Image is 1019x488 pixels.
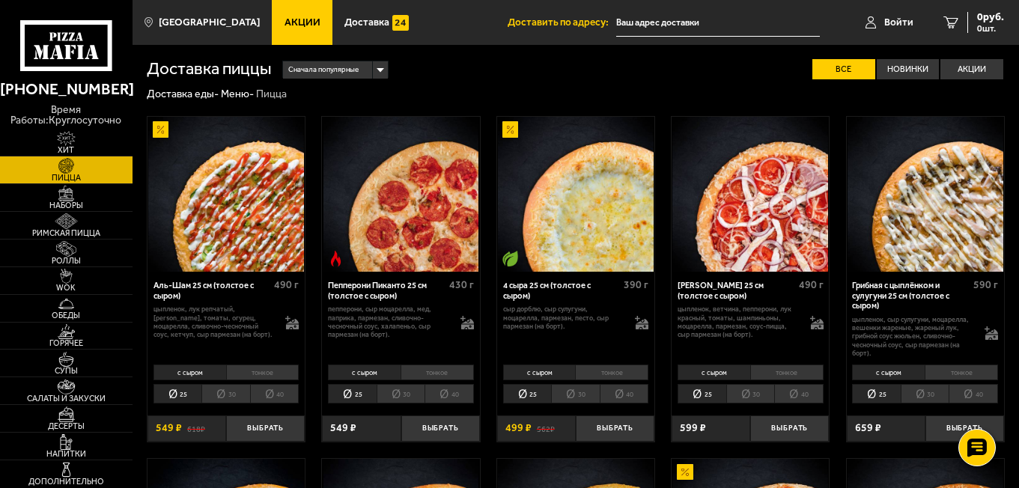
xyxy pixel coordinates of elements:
span: 499 ₽ [505,423,532,433]
li: 25 [328,384,377,403]
a: Меню- [221,88,254,100]
li: тонкое [750,365,824,380]
li: 40 [600,384,649,403]
img: Пепперони Пиканто 25 см (толстое с сыром) [323,117,479,272]
li: с сыром [503,365,576,380]
a: АкционныйАль-Шам 25 см (толстое с сыром) [147,117,305,272]
img: Акционный [502,121,518,137]
li: 25 [153,384,202,403]
img: Акционный [677,464,693,480]
li: тонкое [401,365,474,380]
li: 25 [852,384,901,403]
span: Акции [285,17,320,28]
a: АкционныйВегетарианское блюдо4 сыра 25 см (толстое с сыром) [497,117,654,272]
div: Грибная с цыплёнком и сулугуни 25 см (толстое с сыром) [852,281,970,311]
div: 4 сыра 25 см (толстое с сыром) [503,281,621,301]
button: Выбрать [226,415,305,442]
li: 40 [949,384,998,403]
img: 4 сыра 25 см (толстое с сыром) [498,117,654,272]
a: Доставка еды- [147,88,219,100]
span: 0 руб. [977,12,1004,22]
span: 549 ₽ [330,423,356,433]
li: 30 [551,384,600,403]
input: Ваш адрес доставки [616,9,820,37]
div: Пицца [256,88,287,101]
img: Острое блюдо [328,251,344,266]
p: цыпленок, лук репчатый, [PERSON_NAME], томаты, огурец, моцарелла, сливочно-чесночный соус, кетчуп... [153,305,275,338]
s: 618 ₽ [187,423,205,433]
li: тонкое [575,365,648,380]
a: Острое блюдоПепперони Пиканто 25 см (толстое с сыром) [322,117,479,272]
span: 599 ₽ [680,423,706,433]
img: Акционный [153,121,168,137]
div: Аль-Шам 25 см (толстое с сыром) [153,281,271,301]
img: Вегетарианское блюдо [502,251,518,266]
img: Грибная с цыплёнком и сулугуни 25 см (толстое с сыром) [848,117,1003,272]
p: цыпленок, сыр сулугуни, моцарелла, вешенки жареные, жареный лук, грибной соус Жюльен, сливочно-че... [852,315,973,358]
div: [PERSON_NAME] 25 см (толстое с сыром) [678,281,795,301]
span: Доставить по адресу: [508,17,616,28]
button: Выбрать [401,415,480,442]
span: 490 г [799,278,824,291]
span: 590 г [973,278,998,291]
s: 562 ₽ [537,423,555,433]
span: 390 г [624,278,648,291]
button: Выбрать [576,415,654,442]
li: 40 [774,384,824,403]
label: Все [812,59,875,79]
h1: Доставка пиццы [147,61,272,78]
button: Выбрать [750,415,829,442]
img: 15daf4d41897b9f0e9f617042186c801.svg [392,15,408,31]
p: цыпленок, ветчина, пепперони, лук красный, томаты, шампиньоны, моцарелла, пармезан, соус-пицца, с... [678,305,799,338]
img: Петровская 25 см (толстое с сыром) [672,117,828,272]
li: с сыром [153,365,226,380]
p: сыр дорблю, сыр сулугуни, моцарелла, пармезан, песто, сыр пармезан (на борт). [503,305,624,330]
span: 430 г [449,278,474,291]
span: 0 шт. [977,24,1004,33]
li: с сыром [852,365,925,380]
span: Сначала популярные [288,60,359,80]
li: с сыром [328,365,401,380]
p: пепперони, сыр Моцарелла, мед, паприка, пармезан, сливочно-чесночный соус, халапеньо, сыр пармеза... [328,305,449,338]
li: 25 [503,384,552,403]
li: 30 [901,384,949,403]
span: [GEOGRAPHIC_DATA] [159,17,260,28]
img: Аль-Шам 25 см (толстое с сыром) [148,117,304,272]
li: 40 [250,384,299,403]
span: 549 ₽ [156,423,182,433]
li: с сыром [678,365,750,380]
label: Новинки [877,59,940,79]
li: тонкое [226,365,299,380]
li: 30 [201,384,250,403]
span: Войти [884,17,913,28]
li: 40 [425,384,474,403]
span: 490 г [274,278,299,291]
li: 30 [726,384,775,403]
li: 30 [377,384,425,403]
a: Петровская 25 см (толстое с сыром) [672,117,829,272]
span: 659 ₽ [855,423,881,433]
li: тонкое [925,365,998,380]
button: Выбрать [925,415,1004,442]
div: Пепперони Пиканто 25 см (толстое с сыром) [328,281,445,301]
a: Грибная с цыплёнком и сулугуни 25 см (толстое с сыром) [847,117,1004,272]
li: 25 [678,384,726,403]
span: Доставка [344,17,389,28]
label: Акции [940,59,1003,79]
